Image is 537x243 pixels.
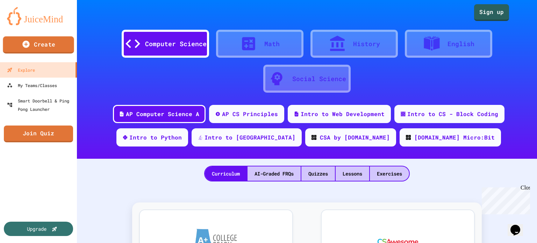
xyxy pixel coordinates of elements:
div: Intro to CS - Block Coding [407,110,498,118]
div: Lessons [336,166,369,181]
div: Quizzes [301,166,335,181]
div: AI-Graded FRQs [248,166,301,181]
div: Smart Doorbell & Ping Pong Launcher [7,97,74,113]
div: Chat with us now!Close [3,3,48,44]
div: Computer Science [145,39,207,49]
div: History [353,39,380,49]
img: logo-orange.svg [7,7,70,25]
img: CODE_logo_RGB.png [312,135,316,140]
img: CODE_logo_RGB.png [406,135,411,140]
iframe: chat widget [508,215,530,236]
div: Social Science [292,74,346,84]
div: Math [264,39,280,49]
a: Join Quiz [4,126,73,142]
div: Intro to Web Development [301,110,385,118]
a: Sign up [474,4,509,21]
div: Curriculum [205,166,247,181]
iframe: chat widget [479,185,530,214]
div: Exercises [370,166,409,181]
a: Create [3,36,74,53]
div: Intro to Python [129,133,182,142]
div: English [447,39,474,49]
div: Upgrade [27,225,46,233]
div: [DOMAIN_NAME] Micro:Bit [414,133,495,142]
div: AP Computer Science A [126,110,199,118]
div: CSA by [DOMAIN_NAME] [320,133,390,142]
div: Explore [7,66,35,74]
div: AP CS Principles [222,110,278,118]
div: Intro to [GEOGRAPHIC_DATA] [205,133,295,142]
div: My Teams/Classes [7,81,57,90]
